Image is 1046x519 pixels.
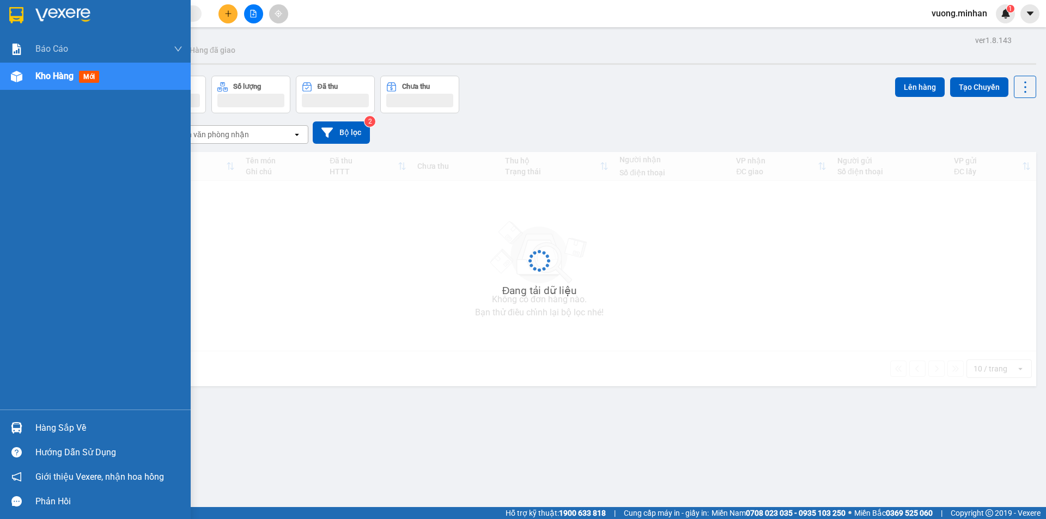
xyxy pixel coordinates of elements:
[923,7,996,20] span: vuong.minhan
[35,71,74,81] span: Kho hàng
[293,130,301,139] svg: open
[11,496,22,506] span: message
[11,44,22,55] img: solution-icon
[11,422,22,433] img: warehouse-icon
[35,420,183,436] div: Hàng sắp về
[269,4,288,23] button: aim
[318,83,338,90] div: Đã thu
[380,76,459,113] button: Chưa thu
[1020,4,1039,23] button: caret-down
[11,71,22,82] img: warehouse-icon
[9,7,23,23] img: logo-vxr
[1025,9,1035,19] span: caret-down
[35,470,164,484] span: Giới thiệu Vexere, nhận hoa hồng
[711,507,846,519] span: Miền Nam
[313,121,370,144] button: Bộ lọc
[250,10,257,17] span: file-add
[296,76,375,113] button: Đã thu
[975,34,1012,46] div: ver 1.8.143
[1001,9,1011,19] img: icon-new-feature
[211,76,290,113] button: Số lượng
[35,444,183,461] div: Hướng dẫn sử dụng
[506,507,606,519] span: Hỗ trợ kỹ thuật:
[11,447,22,457] span: question-circle
[986,509,993,517] span: copyright
[848,511,852,515] span: ⚪️
[746,509,846,517] strong: 0708 023 035 - 0935 103 250
[559,509,606,517] strong: 1900 633 818
[854,507,933,519] span: Miền Bắc
[502,283,577,299] div: Đang tải dữ liệu
[941,507,942,519] span: |
[402,83,430,90] div: Chưa thu
[886,509,933,517] strong: 0369 525 060
[950,77,1008,97] button: Tạo Chuyến
[244,4,263,23] button: file-add
[174,129,249,140] div: Chọn văn phòng nhận
[224,10,232,17] span: plus
[174,45,183,53] span: down
[35,42,68,56] span: Báo cáo
[181,37,244,63] button: Hàng đã giao
[614,507,616,519] span: |
[35,493,183,510] div: Phản hồi
[364,116,375,127] sup: 2
[895,77,945,97] button: Lên hàng
[275,10,282,17] span: aim
[233,83,261,90] div: Số lượng
[79,71,99,83] span: mới
[624,507,709,519] span: Cung cấp máy in - giấy in:
[1008,5,1012,13] span: 1
[11,472,22,482] span: notification
[1007,5,1014,13] sup: 1
[218,4,238,23] button: plus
